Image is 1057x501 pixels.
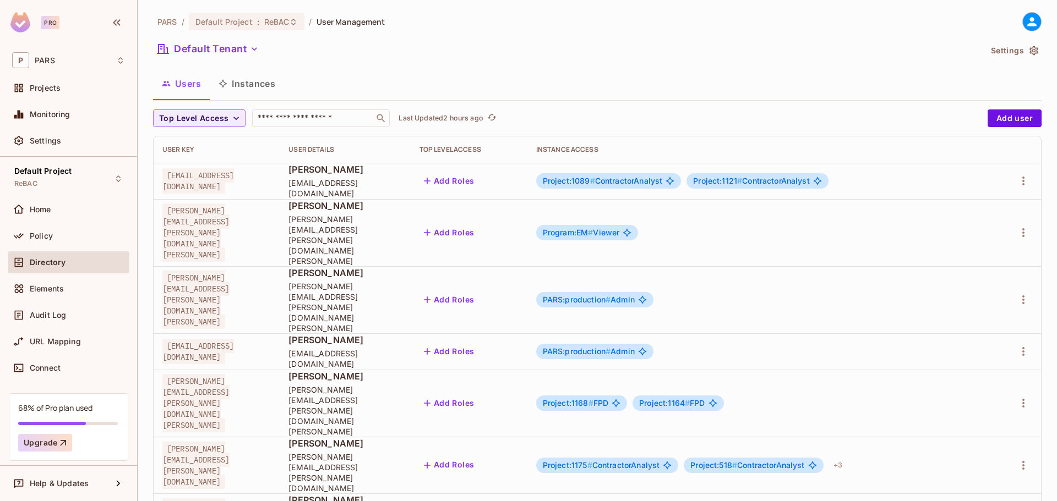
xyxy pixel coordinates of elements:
[536,145,983,154] div: Instance Access
[486,112,499,125] button: refresh
[606,295,611,304] span: #
[288,200,401,212] span: [PERSON_NAME]
[317,16,385,27] span: User Management
[288,214,401,266] span: [PERSON_NAME][EMAIL_ADDRESS][PERSON_NAME][DOMAIN_NAME][PERSON_NAME]
[737,176,742,185] span: #
[690,460,737,470] span: Project:518
[587,460,592,470] span: #
[162,271,230,329] span: [PERSON_NAME][EMAIL_ADDRESS][PERSON_NAME][DOMAIN_NAME][PERSON_NAME]
[162,145,271,154] div: User Key
[18,403,92,413] div: 68% of Pro plan used
[288,437,401,449] span: [PERSON_NAME]
[41,16,59,29] div: Pro
[157,16,177,27] span: the active workspace
[639,398,690,408] span: Project:1164
[30,136,61,145] span: Settings
[543,461,660,470] span: ContractorAnalyst
[182,16,184,27] li: /
[543,228,620,237] span: Viewer
[288,178,401,199] span: [EMAIL_ADDRESS][DOMAIN_NAME]
[693,177,810,185] span: ContractorAnalyst
[543,295,635,304] span: Admin
[589,398,593,408] span: #
[153,70,210,97] button: Users
[288,163,401,175] span: [PERSON_NAME]
[288,145,401,154] div: User Details
[35,56,55,65] span: Workspace: PARS
[264,16,290,27] span: ReBAC
[399,114,483,123] p: Last Updated 2 hours ago
[30,205,51,214] span: Home
[588,228,593,237] span: #
[419,172,479,190] button: Add Roles
[257,18,260,26] span: :
[419,394,479,412] button: Add Roles
[543,295,611,304] span: PARS:production
[18,434,72,452] button: Upgrade
[543,398,593,408] span: Project:1168
[419,291,479,309] button: Add Roles
[487,113,497,124] span: refresh
[30,479,89,488] span: Help & Updates
[543,228,593,237] span: Program:EM
[829,456,847,474] div: + 3
[543,346,611,356] span: PARS:production
[543,347,635,356] span: Admin
[685,398,690,408] span: #
[483,112,499,125] span: Click to refresh data
[419,456,479,474] button: Add Roles
[288,267,401,279] span: [PERSON_NAME]
[14,179,37,188] span: ReBAC
[288,370,401,382] span: [PERSON_NAME]
[543,460,592,470] span: Project:1175
[606,346,611,356] span: #
[309,16,312,27] li: /
[210,70,284,97] button: Instances
[162,168,234,194] span: [EMAIL_ADDRESS][DOMAIN_NAME]
[693,176,742,185] span: Project:1121
[30,337,81,346] span: URL Mapping
[988,109,1042,127] button: Add user
[153,40,263,58] button: Default Tenant
[690,461,804,470] span: ContractorAnalyst
[30,284,64,293] span: Elements
[732,460,737,470] span: #
[30,232,53,240] span: Policy
[162,203,230,262] span: [PERSON_NAME][EMAIL_ADDRESS][PERSON_NAME][DOMAIN_NAME][PERSON_NAME]
[159,112,228,125] span: Top Level Access
[987,42,1042,59] button: Settings
[419,343,479,360] button: Add Roles
[30,84,61,92] span: Projects
[30,311,66,320] span: Audit Log
[639,399,705,408] span: FPD
[30,364,61,372] span: Connect
[195,16,253,27] span: Default Project
[543,399,608,408] span: FPD
[419,145,519,154] div: Top Level Access
[590,176,595,185] span: #
[162,374,230,432] span: [PERSON_NAME][EMAIL_ADDRESS][PERSON_NAME][DOMAIN_NAME][PERSON_NAME]
[162,339,234,364] span: [EMAIL_ADDRESS][DOMAIN_NAME]
[288,348,401,369] span: [EMAIL_ADDRESS][DOMAIN_NAME]
[288,334,401,346] span: [PERSON_NAME]
[30,258,66,267] span: Directory
[543,177,663,185] span: ContractorAnalyst
[162,442,230,489] span: [PERSON_NAME][EMAIL_ADDRESS][PERSON_NAME][DOMAIN_NAME]
[288,452,401,493] span: [PERSON_NAME][EMAIL_ADDRESS][PERSON_NAME][DOMAIN_NAME]
[10,12,30,32] img: SReyMgAAAABJRU5ErkJggg==
[543,176,595,185] span: Project:1089
[12,52,29,68] span: P
[288,281,401,333] span: [PERSON_NAME][EMAIL_ADDRESS][PERSON_NAME][DOMAIN_NAME][PERSON_NAME]
[419,224,479,241] button: Add Roles
[14,167,72,175] span: Default Project
[30,110,70,119] span: Monitoring
[153,109,246,127] button: Top Level Access
[288,384,401,437] span: [PERSON_NAME][EMAIL_ADDRESS][PERSON_NAME][DOMAIN_NAME][PERSON_NAME]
